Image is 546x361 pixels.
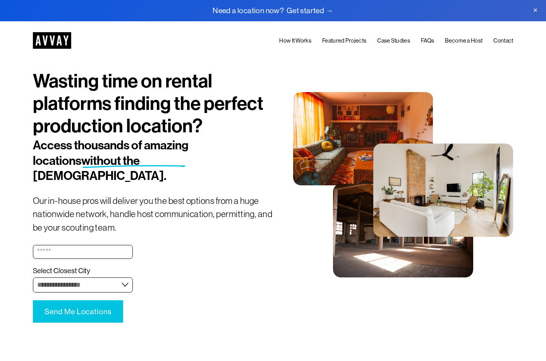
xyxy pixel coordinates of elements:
[33,277,133,293] select: Select Closest City
[33,300,124,323] button: Send Me LocationsSend Me Locations
[493,36,513,46] a: Contact
[322,36,366,46] a: Featured Projects
[33,138,233,184] h2: Access thousands of amazing locations
[33,32,71,49] img: AVVAY - The First Nationwide Location Scouting Co.
[377,36,410,46] a: Case Studies
[33,70,273,138] h1: Wasting time on rental platforms finding the perfect production location?
[421,36,434,46] a: FAQs
[445,36,482,46] a: Become a Host
[45,307,112,316] span: Send Me Locations
[33,154,167,183] span: without the [DEMOGRAPHIC_DATA].
[33,194,273,234] p: Our in-house pros will deliver you the best options from a huge nationwide network, handle host c...
[279,36,311,46] a: How It Works
[33,267,90,275] span: Select Closest City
